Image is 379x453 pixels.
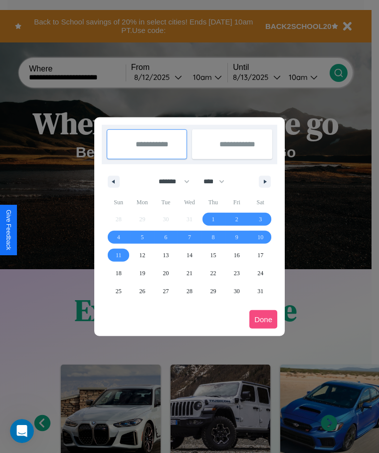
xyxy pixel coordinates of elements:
[178,246,201,264] button: 14
[130,194,154,210] span: Mon
[187,246,192,264] span: 14
[130,246,154,264] button: 12
[178,228,201,246] button: 7
[130,282,154,300] button: 26
[257,264,263,282] span: 24
[234,282,240,300] span: 30
[249,264,272,282] button: 24
[249,246,272,264] button: 17
[257,246,263,264] span: 17
[178,194,201,210] span: Wed
[154,282,178,300] button: 27
[107,228,130,246] button: 4
[154,194,178,210] span: Tue
[201,282,225,300] button: 29
[211,228,214,246] span: 8
[163,246,169,264] span: 13
[201,210,225,228] button: 1
[187,264,192,282] span: 21
[234,264,240,282] span: 23
[225,194,248,210] span: Fri
[117,228,120,246] span: 4
[163,264,169,282] span: 20
[210,282,216,300] span: 29
[201,246,225,264] button: 15
[235,228,238,246] span: 9
[116,264,122,282] span: 18
[225,246,248,264] button: 16
[116,246,122,264] span: 11
[235,210,238,228] span: 2
[225,210,248,228] button: 2
[5,210,12,250] div: Give Feedback
[139,264,145,282] span: 19
[201,194,225,210] span: Thu
[249,194,272,210] span: Sat
[107,282,130,300] button: 25
[187,282,192,300] span: 28
[10,419,34,443] iframe: Intercom live chat
[178,264,201,282] button: 21
[211,210,214,228] span: 1
[225,228,248,246] button: 9
[107,194,130,210] span: Sun
[116,282,122,300] span: 25
[259,210,262,228] span: 3
[249,282,272,300] button: 31
[234,246,240,264] span: 16
[178,282,201,300] button: 28
[107,264,130,282] button: 18
[249,310,277,329] button: Done
[225,282,248,300] button: 30
[188,228,191,246] span: 7
[154,246,178,264] button: 13
[141,228,144,246] span: 5
[225,264,248,282] button: 23
[201,228,225,246] button: 8
[107,246,130,264] button: 11
[154,228,178,246] button: 6
[210,264,216,282] span: 22
[210,246,216,264] span: 15
[257,282,263,300] span: 31
[130,228,154,246] button: 5
[154,264,178,282] button: 20
[130,264,154,282] button: 19
[139,246,145,264] span: 12
[249,210,272,228] button: 3
[201,264,225,282] button: 22
[257,228,263,246] span: 10
[249,228,272,246] button: 10
[163,282,169,300] span: 27
[165,228,168,246] span: 6
[139,282,145,300] span: 26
